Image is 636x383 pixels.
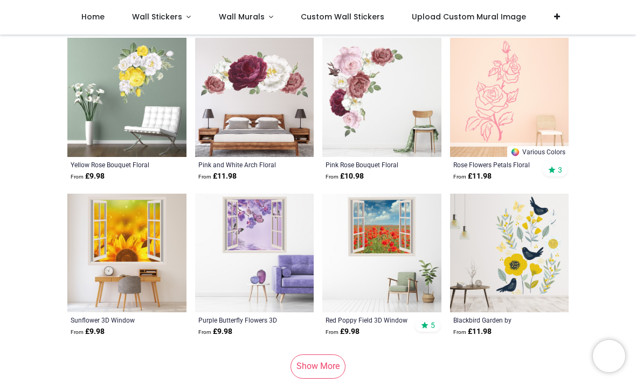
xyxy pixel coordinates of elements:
a: Various Colors [507,146,569,157]
img: Purple Butterfly Flowers 3D Window Wall Sticker [195,194,314,313]
a: Pink Rose Bouquet Floral [326,160,416,169]
span: From [71,174,84,180]
a: Blackbird Garden by [PERSON_NAME] [453,316,543,324]
img: Red Poppy Field 3D Window Wall Sticker [322,194,441,313]
strong: £ 10.98 [326,171,364,182]
iframe: Brevo live chat [593,340,625,372]
span: From [326,329,338,335]
strong: £ 9.98 [198,326,232,337]
img: Rose Flowers Petals Floral Wall Sticker [450,38,569,157]
a: Rose Flowers Petals Floral [453,160,543,169]
a: Pink and White Arch Floral [198,160,288,169]
span: From [453,329,466,335]
span: From [198,329,211,335]
img: Pink and White Arch Floral Wall Sticker [195,38,314,157]
span: From [71,329,84,335]
img: Blackbird Garden Wall Sticker by Klara Hawkins [450,194,569,313]
span: 3 [558,165,562,175]
a: Sunflower 3D Window [71,316,161,324]
strong: £ 9.98 [71,326,105,337]
span: Wall Stickers [132,11,182,22]
img: Sunflower 3D Window Wall Sticker [67,194,186,313]
span: Upload Custom Mural Image [412,11,526,22]
span: Home [81,11,105,22]
span: 5 [431,320,435,330]
span: Wall Murals [219,11,265,22]
img: Pink Rose Bouquet Floral Wall Sticker [322,38,441,157]
img: Color Wheel [510,147,520,157]
a: Red Poppy Field 3D Window [326,316,416,324]
a: Yellow Rose Bouquet Floral [71,160,161,169]
span: From [453,174,466,180]
strong: £ 11.98 [198,171,237,182]
strong: £ 9.98 [326,326,360,337]
img: Yellow Rose Bouquet Floral Wall Sticker [67,38,186,157]
a: Purple Butterfly Flowers 3D Window [198,316,288,324]
strong: £ 11.98 [453,326,492,337]
a: Show More [291,354,345,378]
span: From [326,174,338,180]
span: From [198,174,211,180]
span: Custom Wall Stickers [301,11,384,22]
strong: £ 9.98 [71,171,105,182]
strong: £ 11.98 [453,171,492,182]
